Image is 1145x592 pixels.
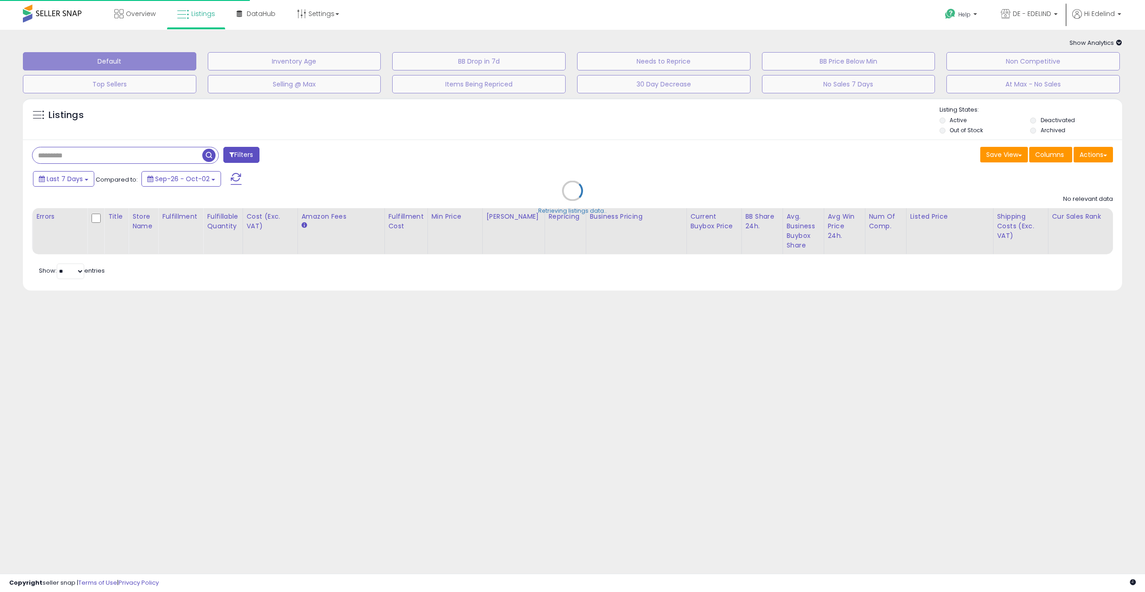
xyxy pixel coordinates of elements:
[208,52,381,70] button: Inventory Age
[23,75,196,93] button: Top Sellers
[577,75,751,93] button: 30 Day Decrease
[1013,9,1051,18] span: DE - EDELIND
[1072,9,1121,30] a: Hi Edelind
[208,75,381,93] button: Selling @ Max
[126,9,156,18] span: Overview
[191,9,215,18] span: Listings
[392,75,566,93] button: Items Being Repriced
[762,52,935,70] button: BB Price Below Min
[1084,9,1115,18] span: Hi Edelind
[577,52,751,70] button: Needs to Reprice
[762,75,935,93] button: No Sales 7 Days
[938,1,986,30] a: Help
[946,52,1120,70] button: Non Competitive
[958,11,971,18] span: Help
[538,207,607,215] div: Retrieving listings data..
[946,75,1120,93] button: At Max - No Sales
[1069,38,1122,47] span: Show Analytics
[945,8,956,20] i: Get Help
[247,9,275,18] span: DataHub
[392,52,566,70] button: BB Drop in 7d
[23,52,196,70] button: Default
